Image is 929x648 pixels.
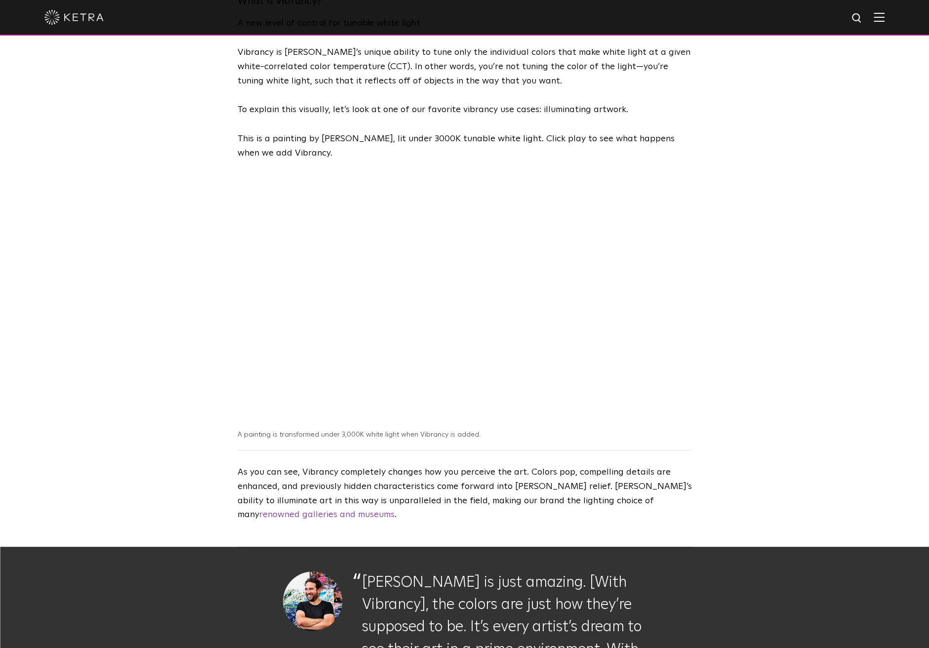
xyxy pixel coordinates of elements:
p: This is a painting by [PERSON_NAME], lit under 3000K tunable white light. Click play to see what ... [238,132,692,161]
div: A painting is transformed under 3,000K white light when Vibrancy is added. [238,430,692,450]
img: ketra-logo-2019-white [44,10,104,25]
iframe: HubSpot Video [238,204,692,407]
p: As you can see, Vibrancy completely changes how you perceive the art. Colors pop, compelling deta... [238,465,692,522]
p: Vibrancy is [PERSON_NAME]’s unique ability to tune only the individual colors that make white lig... [238,45,692,88]
img: search icon [851,12,863,25]
p: To explain this visually, let’s look at one of our favorite vibrancy use cases: illuminating artw... [238,103,692,117]
a: renowned galleries and museums [259,510,395,519]
img: Hamburger%20Nav.svg [874,12,885,22]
